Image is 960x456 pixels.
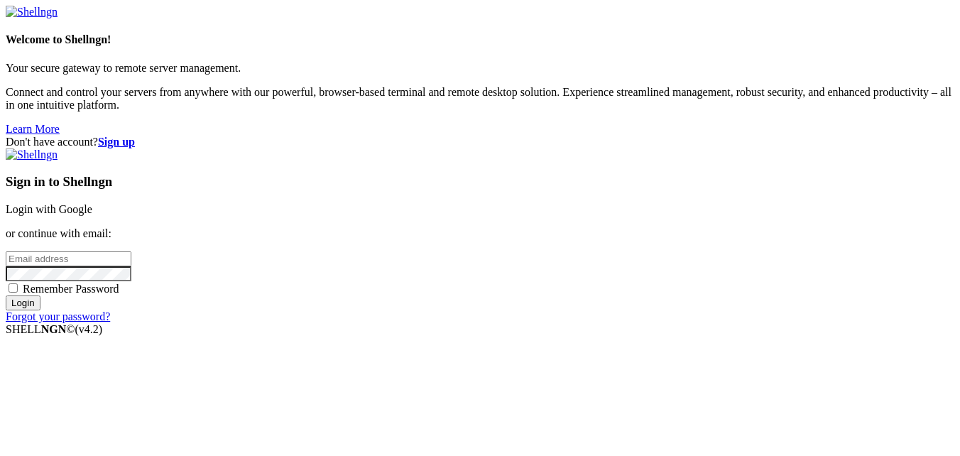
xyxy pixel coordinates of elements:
input: Email address [6,251,131,266]
p: or continue with email: [6,227,954,240]
a: Sign up [98,136,135,148]
input: Remember Password [9,283,18,293]
a: Login with Google [6,203,92,215]
a: Forgot your password? [6,310,110,322]
img: Shellngn [6,6,58,18]
h3: Sign in to Shellngn [6,174,954,190]
div: Don't have account? [6,136,954,148]
p: Your secure gateway to remote server management. [6,62,954,75]
span: 4.2.0 [75,323,103,335]
img: Shellngn [6,148,58,161]
p: Connect and control your servers from anywhere with our powerful, browser-based terminal and remo... [6,86,954,112]
h4: Welcome to Shellngn! [6,33,954,46]
span: Remember Password [23,283,119,295]
a: Learn More [6,123,60,135]
span: SHELL © [6,323,102,335]
input: Login [6,295,40,310]
b: NGN [41,323,67,335]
